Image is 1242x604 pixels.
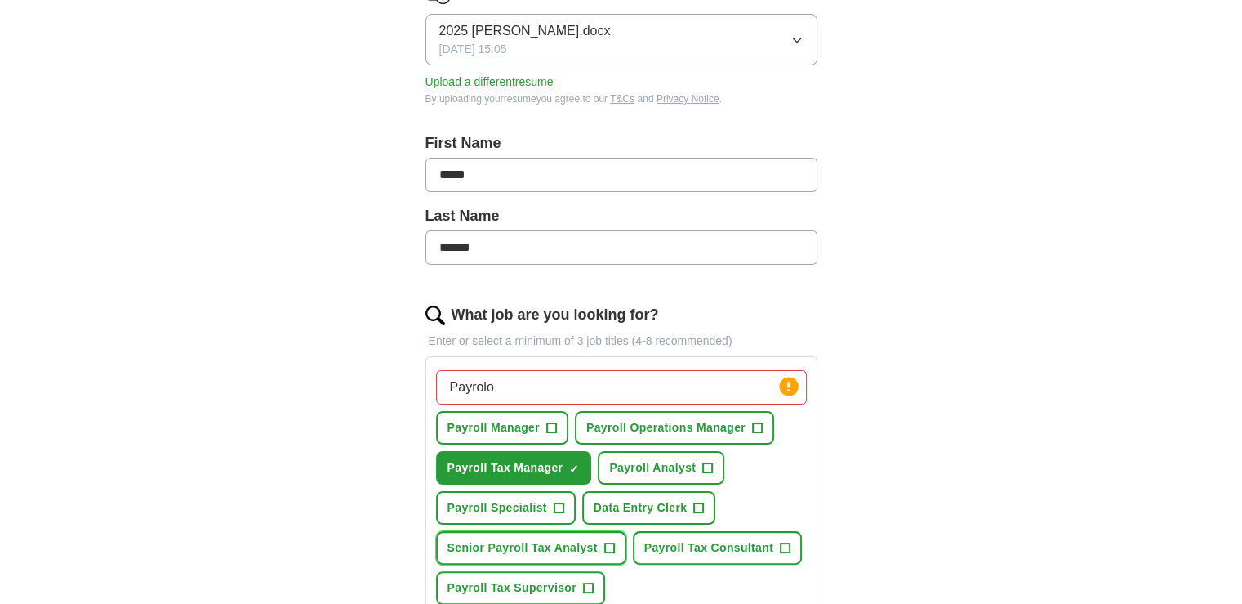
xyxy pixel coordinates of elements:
span: 2025 [PERSON_NAME].docx [439,21,611,41]
span: Payroll Tax Consultant [644,539,773,557]
button: Payroll Tax Consultant [633,531,802,565]
span: Senior Payroll Tax Analyst [447,539,598,557]
button: Payroll Tax Manager✓ [436,451,592,485]
label: First Name [425,132,817,154]
span: ✓ [569,463,579,476]
span: Payroll Tax Supervisor [447,579,576,597]
button: Payroll Analyst [598,451,724,485]
label: What job are you looking for? [452,304,659,326]
img: search.png [425,306,445,325]
a: T&Cs [610,93,634,105]
button: Senior Payroll Tax Analyst [436,531,626,565]
button: Payroll Specialist [436,491,576,525]
span: [DATE] 15:05 [439,41,507,58]
button: Data Entry Clerk [582,491,716,525]
span: Payroll Analyst [609,459,696,476]
button: Payroll Operations Manager [575,411,774,445]
div: By uploading your resume you agree to our and . [425,92,817,106]
label: Last Name [425,205,817,227]
a: Privacy Notice [657,93,719,105]
span: Payroll Specialist [447,499,547,517]
button: 2025 [PERSON_NAME].docx[DATE] 15:05 [425,14,817,65]
button: Payroll Manager [436,411,568,445]
span: Payroll Operations Manager [586,419,746,436]
span: Payroll Manager [447,419,540,436]
span: Payroll Tax Manager [447,459,563,476]
button: Upload a differentresume [425,74,554,91]
input: Type a job title and press enter [436,370,807,405]
p: Enter or select a minimum of 3 job titles (4-8 recommended) [425,333,817,350]
span: Data Entry Clerk [594,499,688,517]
